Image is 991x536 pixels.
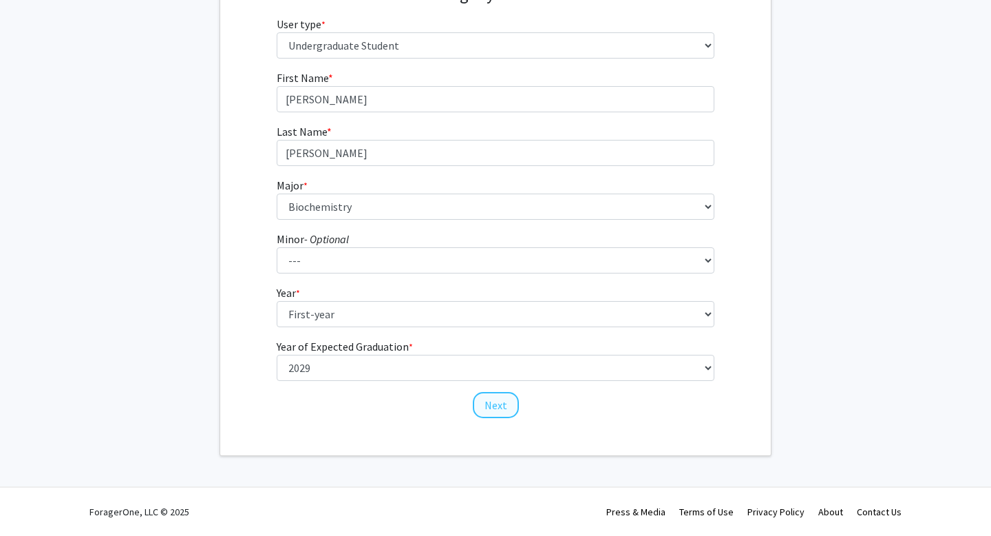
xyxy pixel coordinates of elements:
i: - Optional [304,232,349,246]
label: Minor [277,231,349,247]
a: Contact Us [857,506,902,518]
a: Terms of Use [679,506,734,518]
span: Last Name [277,125,327,138]
a: Privacy Policy [747,506,804,518]
iframe: Chat [10,474,58,526]
label: Major [277,177,308,194]
div: ForagerOne, LLC © 2025 [89,488,189,536]
label: Year [277,285,300,301]
label: User type [277,16,326,32]
a: Press & Media [606,506,665,518]
button: Next [473,392,519,418]
span: First Name [277,71,328,85]
label: Year of Expected Graduation [277,338,413,355]
a: About [818,506,843,518]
